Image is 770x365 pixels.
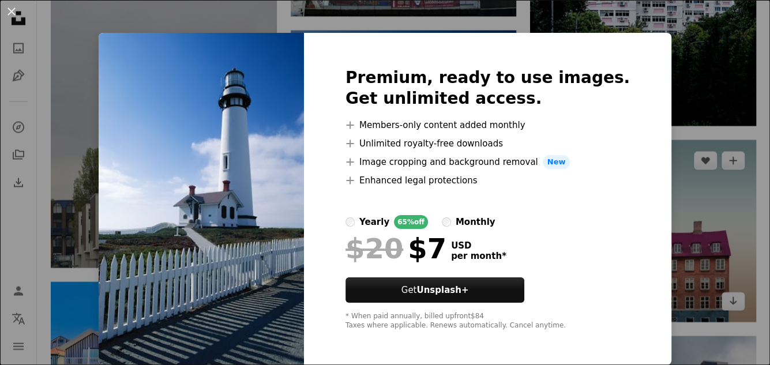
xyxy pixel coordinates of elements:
[451,240,506,251] span: USD
[456,215,495,229] div: monthly
[345,312,630,330] div: * When paid annually, billed upfront $84 Taxes where applicable. Renews automatically. Cancel any...
[345,67,630,109] h2: Premium, ready to use images. Get unlimited access.
[394,215,428,229] div: 65% off
[345,118,630,132] li: Members-only content added monthly
[451,251,506,261] span: per month *
[345,234,403,264] span: $20
[345,155,630,169] li: Image cropping and background removal
[345,174,630,187] li: Enhanced legal protections
[345,277,524,303] button: GetUnsplash+
[543,155,570,169] span: New
[359,215,389,229] div: yearly
[345,137,630,150] li: Unlimited royalty-free downloads
[416,285,468,295] strong: Unsplash+
[99,33,304,365] img: premium_photo-1694475346400-abd6aa79eb96
[442,217,451,227] input: monthly
[345,217,355,227] input: yearly65%off
[345,234,446,264] div: $7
